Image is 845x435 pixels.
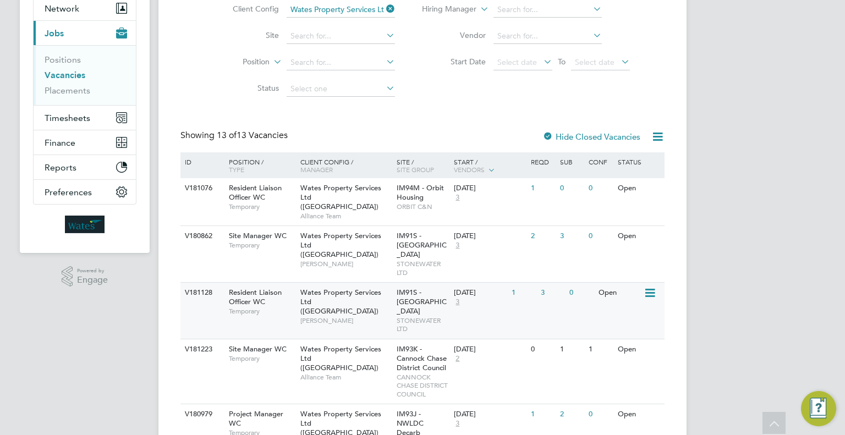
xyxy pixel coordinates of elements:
[454,288,506,298] div: [DATE]
[567,283,595,303] div: 0
[557,226,586,246] div: 3
[217,130,237,141] span: 13 of
[206,57,270,68] label: Position
[45,162,76,173] span: Reports
[287,2,395,18] input: Search for...
[586,404,614,425] div: 0
[586,152,614,171] div: Conf
[454,354,461,364] span: 2
[229,307,295,316] span: Temporary
[180,130,290,141] div: Showing
[454,193,461,202] span: 3
[287,81,395,97] input: Select one
[217,130,288,141] span: 13 Vacancies
[229,241,295,250] span: Temporary
[229,354,295,363] span: Temporary
[182,226,221,246] div: V180862
[397,373,449,399] span: CANNOCK CHASE DISTRICT COUNCIL
[216,4,279,14] label: Client Config
[557,152,586,171] div: Sub
[528,404,557,425] div: 1
[300,183,381,211] span: Wates Property Services Ltd ([GEOGRAPHIC_DATA])
[557,404,586,425] div: 2
[34,45,136,105] div: Jobs
[493,29,602,44] input: Search for...
[397,165,434,174] span: Site Group
[300,288,381,316] span: Wates Property Services Ltd ([GEOGRAPHIC_DATA])
[216,83,279,93] label: Status
[801,391,836,426] button: Engage Resource Center
[555,54,569,69] span: To
[182,339,221,360] div: V181223
[182,178,221,199] div: V181076
[229,202,295,211] span: Temporary
[221,152,298,179] div: Position /
[454,410,525,419] div: [DATE]
[454,165,485,174] span: Vendors
[528,339,557,360] div: 0
[45,28,64,38] span: Jobs
[34,106,136,130] button: Timesheets
[229,344,287,354] span: Site Manager WC
[34,130,136,155] button: Finance
[615,178,663,199] div: Open
[182,404,221,425] div: V180979
[615,226,663,246] div: Open
[229,165,244,174] span: Type
[287,55,395,70] input: Search for...
[596,283,644,303] div: Open
[300,344,381,372] span: Wates Property Services Ltd ([GEOGRAPHIC_DATA])
[229,288,282,306] span: Resident Liaison Officer WC
[397,344,447,372] span: IM93K - Cannock Chase District Council
[528,152,557,171] div: Reqd
[422,30,486,40] label: Vendor
[34,180,136,204] button: Preferences
[397,202,449,211] span: ORBIT C&N
[77,276,108,285] span: Engage
[454,419,461,428] span: 3
[615,404,663,425] div: Open
[300,316,391,325] span: [PERSON_NAME]
[287,29,395,44] input: Search for...
[229,231,287,240] span: Site Manager WC
[454,345,525,354] div: [DATE]
[300,373,391,382] span: Alliance Team
[615,339,663,360] div: Open
[509,283,537,303] div: 1
[538,283,567,303] div: 3
[34,21,136,45] button: Jobs
[397,231,447,259] span: IM91S - [GEOGRAPHIC_DATA]
[575,57,614,67] span: Select date
[454,241,461,250] span: 3
[45,113,90,123] span: Timesheets
[397,260,449,277] span: STONEWATER LTD
[542,131,640,142] label: Hide Closed Vacancies
[394,152,452,179] div: Site /
[62,266,108,287] a: Powered byEngage
[397,316,449,333] span: STONEWATER LTD
[493,2,602,18] input: Search for...
[34,155,136,179] button: Reports
[528,226,557,246] div: 2
[528,178,557,199] div: 1
[45,3,79,14] span: Network
[397,288,447,316] span: IM91S - [GEOGRAPHIC_DATA]
[397,183,444,202] span: IM94M - Orbit Housing
[45,54,81,65] a: Positions
[77,266,108,276] span: Powered by
[182,152,221,171] div: ID
[300,231,381,259] span: Wates Property Services Ltd ([GEOGRAPHIC_DATA])
[300,260,391,268] span: [PERSON_NAME]
[454,298,461,307] span: 3
[557,339,586,360] div: 1
[45,85,90,96] a: Placements
[300,212,391,221] span: Alliance Team
[300,165,333,174] span: Manager
[298,152,394,179] div: Client Config /
[586,339,614,360] div: 1
[586,178,614,199] div: 0
[65,216,105,233] img: wates-logo-retina.png
[422,57,486,67] label: Start Date
[413,4,476,15] label: Hiring Manager
[557,178,586,199] div: 0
